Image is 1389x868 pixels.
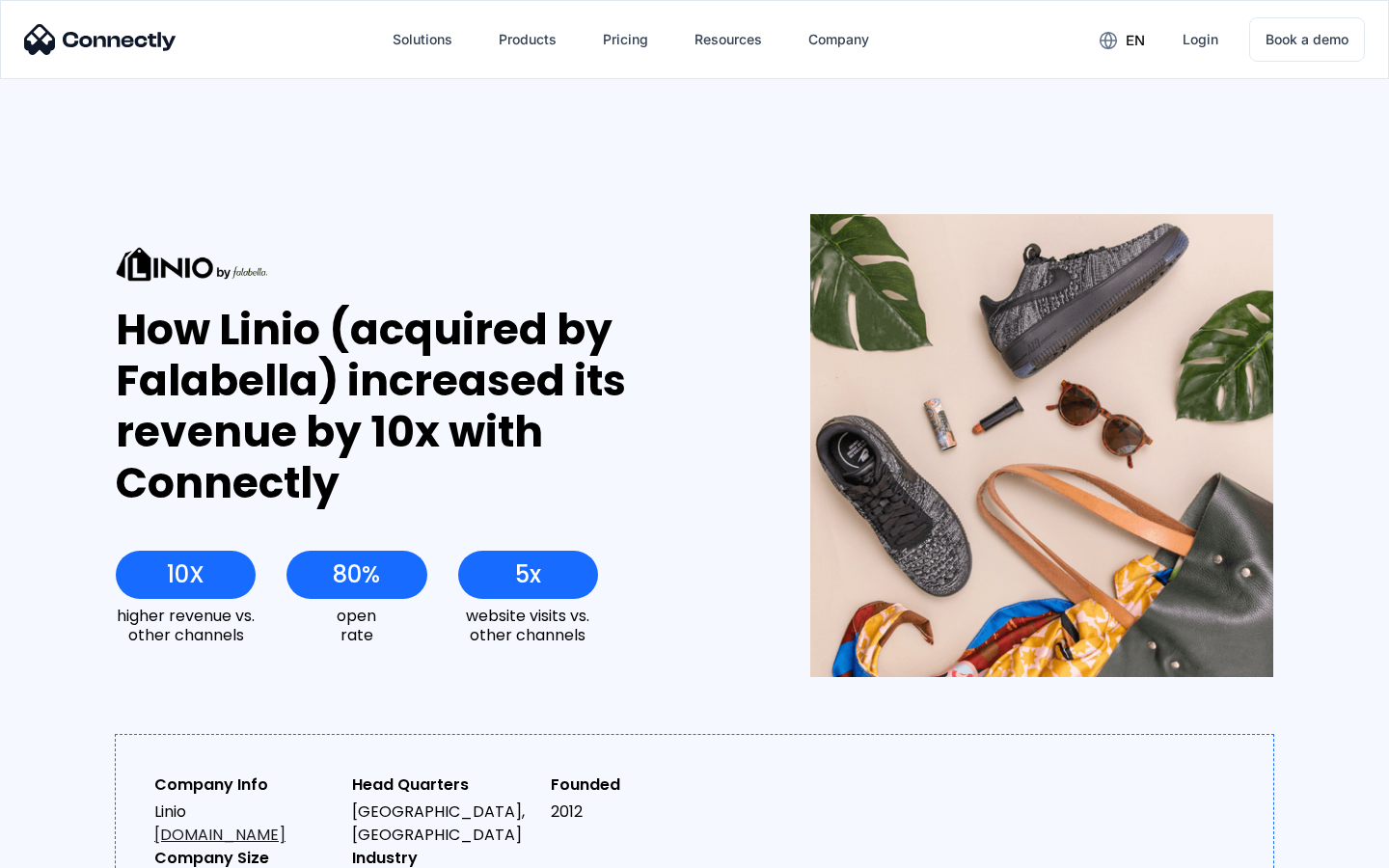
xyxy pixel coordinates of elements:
div: 5x [515,561,541,588]
img: Connectly Logo [24,24,177,55]
div: Pricing [603,26,648,53]
div: higher revenue vs. other channels [116,607,256,643]
ul: Language list [39,834,116,861]
a: Pricing [587,16,664,63]
div: en [1126,27,1145,54]
div: Solutions [377,16,468,63]
div: 2012 [551,800,733,824]
div: Solutions [393,26,452,53]
div: Resources [694,26,762,53]
div: Company [808,26,869,53]
div: [GEOGRAPHIC_DATA], [GEOGRAPHIC_DATA] [352,800,534,847]
div: Head Quarters [352,773,534,797]
div: Products [483,16,572,63]
a: Book a demo [1249,17,1365,62]
div: 80% [333,561,380,588]
div: 10X [167,561,204,588]
a: Login [1167,16,1234,63]
div: Linio [154,800,337,847]
aside: Language selected: English [19,834,116,861]
div: Company [793,16,885,63]
div: Login [1183,26,1218,53]
div: website visits vs. other channels [458,607,598,643]
div: open rate [286,607,426,643]
div: Products [499,26,557,53]
div: en [1084,25,1159,54]
div: Founded [551,773,733,797]
div: Company Info [154,773,337,797]
div: How Linio (acquired by Falabella) increased its revenue by 10x with Connectly [116,305,740,508]
a: [DOMAIN_NAME] [154,824,286,846]
div: Resources [679,16,777,63]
